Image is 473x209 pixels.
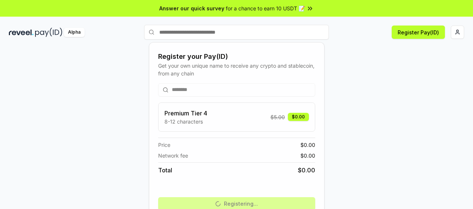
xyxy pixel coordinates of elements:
span: $ 0.00 [300,141,315,149]
div: Get your own unique name to receive any crypto and stablecoin, from any chain [158,62,315,77]
p: 8-12 characters [164,118,207,125]
button: Register Pay(ID) [392,26,445,39]
span: Total [158,166,172,175]
span: Network fee [158,152,188,159]
h3: Premium Tier 4 [164,109,207,118]
img: reveel_dark [9,28,34,37]
span: Answer our quick survey [159,4,224,12]
span: Price [158,141,170,149]
span: for a chance to earn 10 USDT 📝 [226,4,305,12]
div: $0.00 [288,113,309,121]
span: $ 0.00 [298,166,315,175]
div: Register your Pay(ID) [158,51,315,62]
span: $ 5.00 [270,113,285,121]
img: pay_id [35,28,62,37]
span: $ 0.00 [300,152,315,159]
div: Alpha [64,28,85,37]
